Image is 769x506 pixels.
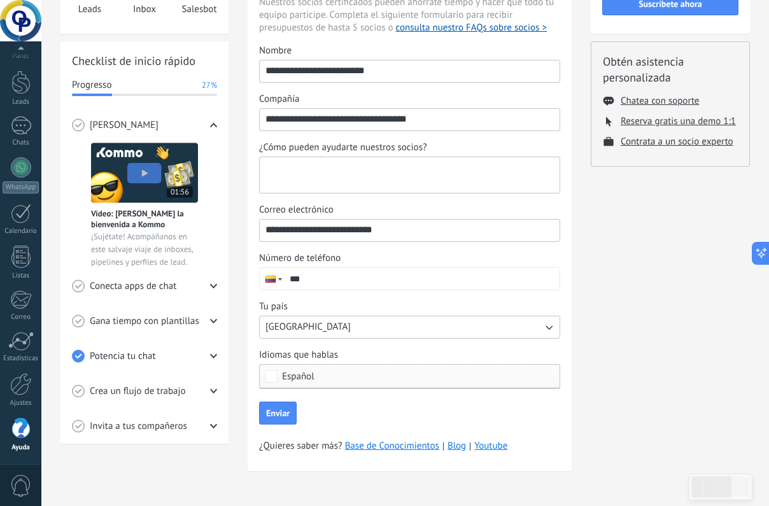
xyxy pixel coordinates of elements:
[259,300,288,313] span: Tu país
[396,22,547,34] button: consulta nuestro FAQs sobre socios >
[448,440,466,453] a: Blog
[259,402,297,425] button: Enviar
[3,98,39,106] div: Leads
[259,93,299,106] span: Compañía
[90,350,156,363] span: Potencia tu chat
[91,230,198,269] span: ¡Sujétate! Acompáñanos en este salvaje viaje de inboxes, pipelines y perfiles de lead.
[603,53,738,85] h2: Obtén asistencia personalizada
[260,157,557,193] textarea: ¿Cómo pueden ayudarte nuestros socios?
[621,136,733,148] button: Contrata a un socio experto
[3,139,39,147] div: Chats
[474,440,507,452] a: Youtube
[90,315,199,328] span: Gana tiempo con plantillas
[259,316,560,339] button: Tu país
[265,321,351,334] span: [GEOGRAPHIC_DATA]
[3,444,39,452] div: Ayuda
[282,372,314,381] span: Español
[90,280,176,293] span: Conecta apps de chat
[90,385,186,398] span: Crea un flujo de trabajo
[91,143,198,203] img: Meet video
[90,420,187,433] span: Invita a tus compañeros
[91,208,198,230] span: Vídeo: [PERSON_NAME] la bienvenida a Kommo
[90,119,159,132] span: [PERSON_NAME]
[259,252,341,265] span: Número de teléfono
[260,268,284,290] div: Colombia: + 57
[621,95,699,107] button: Chatea con soporte
[259,45,292,57] span: Nombre
[259,204,334,216] span: Correo electrónico
[3,399,39,407] div: Ajustes
[260,220,560,240] input: Correo electrónico
[345,440,439,453] a: Base de Conocimientos
[3,313,39,321] div: Correo
[3,181,39,193] div: WhatsApp
[260,109,560,129] input: Compañía
[72,53,217,69] h2: Checklist de inicio rápido
[3,227,39,235] div: Calendario
[259,141,427,154] span: ¿Cómo pueden ayudarte nuestros socios?
[3,355,39,363] div: Estadísticas
[259,349,338,362] span: Idiomas que hablas
[259,440,507,453] span: ¿Quieres saber más?
[621,115,736,127] button: Reserva gratis una demo 1:1
[3,272,39,280] div: Listas
[260,60,560,81] input: Nombre
[284,268,560,290] input: Número de teléfono
[202,79,217,92] span: 27%
[266,409,290,418] span: Enviar
[72,79,111,92] span: Progresso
